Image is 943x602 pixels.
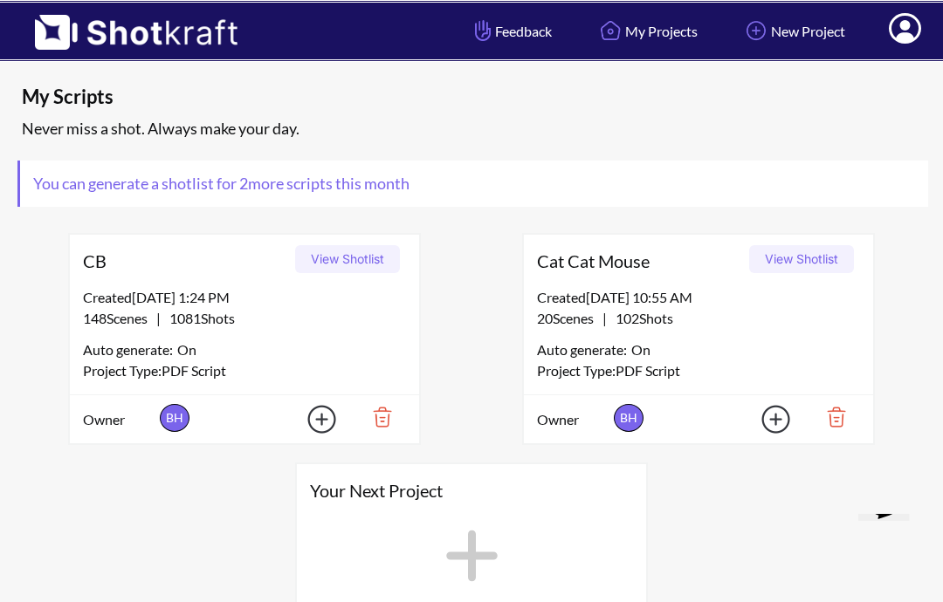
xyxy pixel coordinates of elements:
[537,248,743,274] span: Cat Cat Mouse
[537,409,609,430] span: Owner
[83,360,406,381] div: Project Type: PDF Script
[728,8,858,54] a: New Project
[83,409,155,430] span: Owner
[280,400,341,439] img: Add Icon
[83,308,235,329] span: |
[734,400,795,439] img: Add Icon
[537,360,860,381] div: Project Type: PDF Script
[537,339,631,360] span: Auto generate:
[310,477,633,503] span: Your Next Project
[537,308,673,329] span: |
[177,339,196,360] span: On
[595,16,625,45] img: Home Icon
[800,402,860,432] img: Trash Icon
[160,404,189,432] span: BH
[537,310,602,326] span: 20 Scenes
[20,161,423,207] span: You can generate a shotlist for
[741,16,771,45] img: Add Icon
[17,114,934,143] div: Never miss a shot. Always make your day.
[607,310,673,326] span: 102 Shots
[471,16,495,45] img: Hand Icon
[346,402,406,432] img: Trash Icon
[614,404,644,432] span: BH
[537,287,860,308] div: Created [DATE] 10:55 AM
[83,339,177,360] span: Auto generate:
[851,514,929,588] iframe: chat widget
[295,245,400,273] button: View Shotlist
[471,21,552,41] span: Feedback
[237,174,410,193] span: 2 more scripts this month
[631,339,650,360] span: On
[83,287,406,308] div: Created [DATE] 1:24 PM
[83,310,156,326] span: 148 Scenes
[161,310,235,326] span: 1081 Shots
[83,248,289,274] span: CB
[582,8,711,54] a: My Projects
[749,245,854,273] button: View Shotlist
[22,84,703,110] span: My Scripts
